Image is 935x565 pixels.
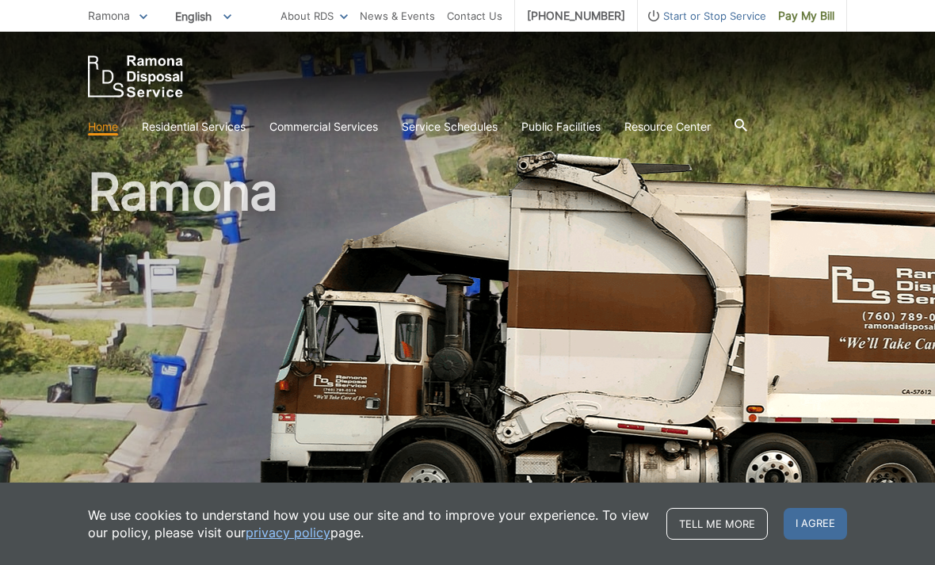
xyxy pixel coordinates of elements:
[88,9,130,22] span: Ramona
[88,506,651,541] p: We use cookies to understand how you use our site and to improve your experience. To view our pol...
[246,524,330,541] a: privacy policy
[88,118,118,136] a: Home
[88,55,183,97] a: EDCD logo. Return to the homepage.
[778,7,834,25] span: Pay My Bill
[402,118,498,136] a: Service Schedules
[88,166,847,514] h1: Ramona
[666,508,768,540] a: Tell me more
[521,118,601,136] a: Public Facilities
[447,7,502,25] a: Contact Us
[784,508,847,540] span: I agree
[360,7,435,25] a: News & Events
[624,118,711,136] a: Resource Center
[269,118,378,136] a: Commercial Services
[280,7,348,25] a: About RDS
[163,3,243,29] span: English
[142,118,246,136] a: Residential Services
